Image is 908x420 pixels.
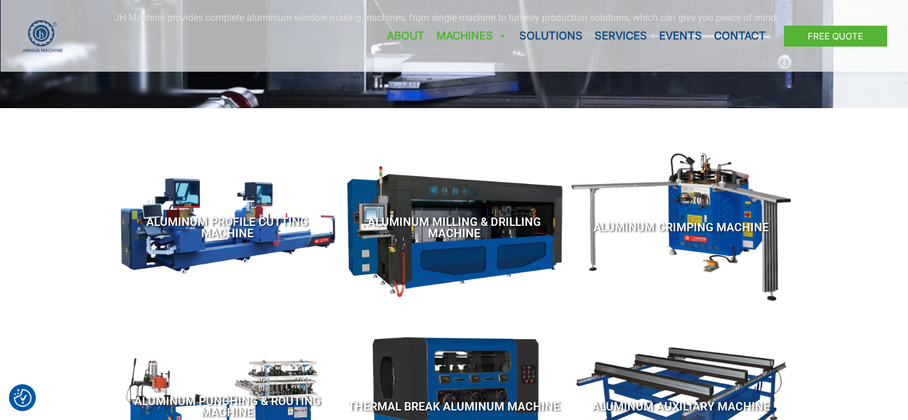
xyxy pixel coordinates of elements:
span: Aluminum Milling & Drilling Machine [347,216,562,239]
span: Thermal Break Aluminum Machine [348,401,560,412]
a: Aluminum Crimping Machine [593,164,769,290]
span: Aluminum Profile Cutting Machine [120,216,335,239]
a: Aluminum Milling & Drilling Machine [347,159,562,296]
span: Aluminum Crimping Machine [593,222,769,233]
img: Revisit consent button [14,389,32,407]
img: JH Aluminium Window & Door Processing Machines [21,20,64,53]
button: Consent Preferences [14,389,32,407]
span: Aluminum Punching & Routing Machine [120,396,335,418]
span: Aluminum Auxiliary Machine [592,401,770,412]
a: Free Quote [784,26,887,47]
a: Aluminum Profile Cutting Machine [120,159,335,296]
